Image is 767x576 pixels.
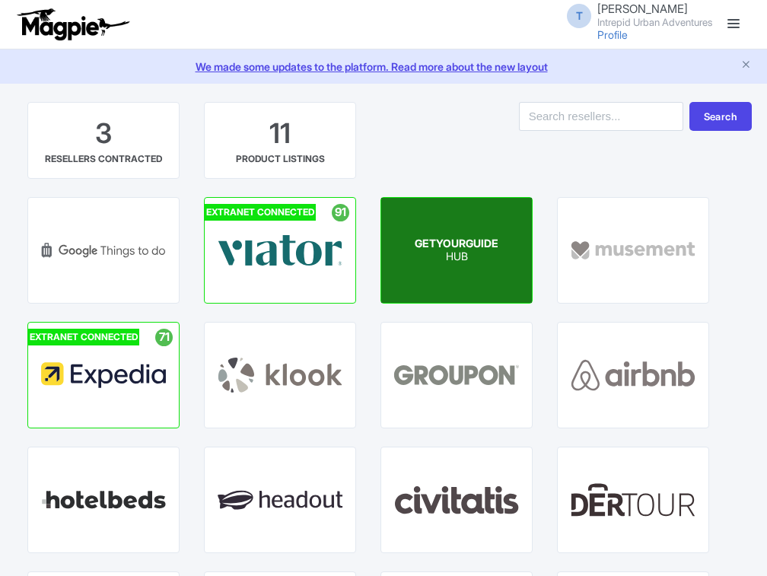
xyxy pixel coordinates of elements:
button: Close announcement [740,57,752,75]
a: T [PERSON_NAME] Intrepid Urban Adventures [558,3,712,27]
input: Search resellers... [519,102,683,131]
button: Search [689,102,752,131]
a: We made some updates to the platform. Read more about the new layout [9,59,758,75]
a: 3 RESELLERS CONTRACTED [27,102,180,180]
p: HUB [415,250,498,263]
img: logo-ab69f6fb50320c5b225c76a69d11143b.png [14,8,132,41]
div: 3 [95,115,112,153]
div: RESELLERS CONTRACTED [45,152,162,166]
a: EXTRANET CONNECTED 92 GETYOURGUIDE HUB [380,197,533,304]
div: PRODUCT LISTINGS [236,152,325,166]
span: [PERSON_NAME] [597,2,688,16]
a: 11 PRODUCT LISTINGS [204,102,356,180]
a: EXTRANET CONNECTED 71 [27,322,180,428]
a: EXTRANET CONNECTED 91 [204,197,356,304]
a: Profile [597,28,628,41]
small: Intrepid Urban Adventures [597,18,712,27]
span: T [567,4,591,28]
span: GETYOURGUIDE [415,237,498,250]
div: 11 [269,115,291,153]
